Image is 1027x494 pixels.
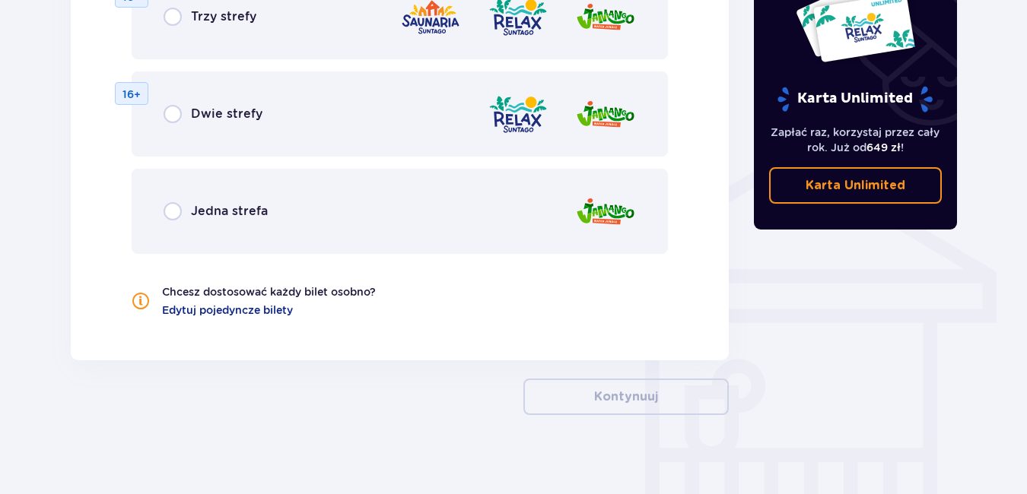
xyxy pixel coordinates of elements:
a: Karta Unlimited [769,167,943,204]
p: Karta Unlimited [776,86,934,112]
p: 16+ [122,87,141,102]
p: Kontynuuj [594,388,658,405]
span: 649 zł [866,141,901,154]
button: Kontynuuj [523,378,729,415]
p: Chcesz dostosować każdy bilet osobno? [162,284,376,299]
img: Jamango [575,190,636,233]
p: Karta Unlimited [806,177,905,194]
img: Relax [488,93,548,136]
img: Jamango [575,93,636,136]
a: Edytuj pojedyncze bilety [162,302,293,318]
span: Dwie strefy [191,106,262,122]
span: Jedna strefa [191,203,268,220]
p: Zapłać raz, korzystaj przez cały rok. Już od ! [769,125,943,155]
span: Trzy strefy [191,8,256,25]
